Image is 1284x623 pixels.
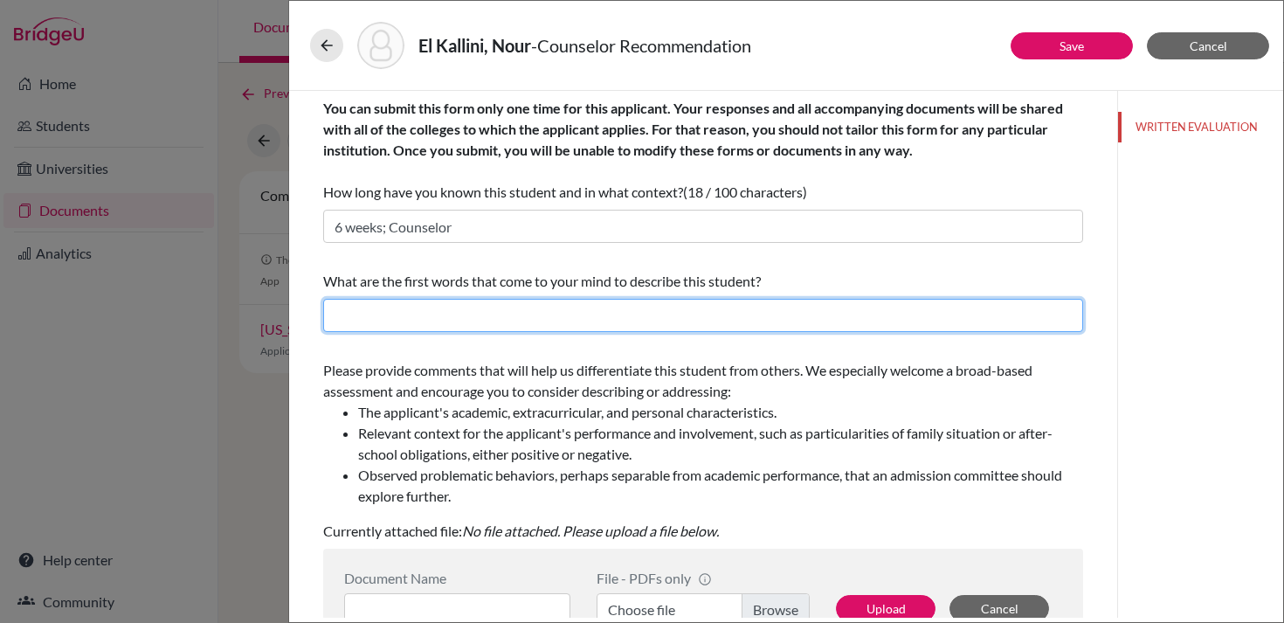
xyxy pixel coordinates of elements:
strong: El Kallini, Nour [418,35,531,56]
span: (18 / 100 characters) [683,183,807,200]
button: Upload [836,595,935,622]
button: WRITTEN EVALUATION [1118,112,1283,142]
span: What are the first words that come to your mind to describe this student? [323,273,761,289]
span: How long have you known this student and in what context? [323,100,1063,200]
div: File - PDFs only [597,570,810,586]
li: Observed problematic behaviors, perhaps separable from academic performance, that an admission co... [358,465,1083,507]
div: Currently attached file: [323,353,1083,549]
span: Please provide comments that will help us differentiate this student from others. We especially w... [323,362,1083,507]
li: The applicant's academic, extracurricular, and personal characteristics. [358,402,1083,423]
b: You can submit this form only one time for this applicant. Your responses and all accompanying do... [323,100,1063,158]
li: Relevant context for the applicant's performance and involvement, such as particularities of fami... [358,423,1083,465]
span: - Counselor Recommendation [531,35,751,56]
span: info [698,572,712,586]
i: No file attached. Please upload a file below. [462,523,719,539]
div: Document Name [344,570,570,586]
button: Cancel [949,595,1049,622]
